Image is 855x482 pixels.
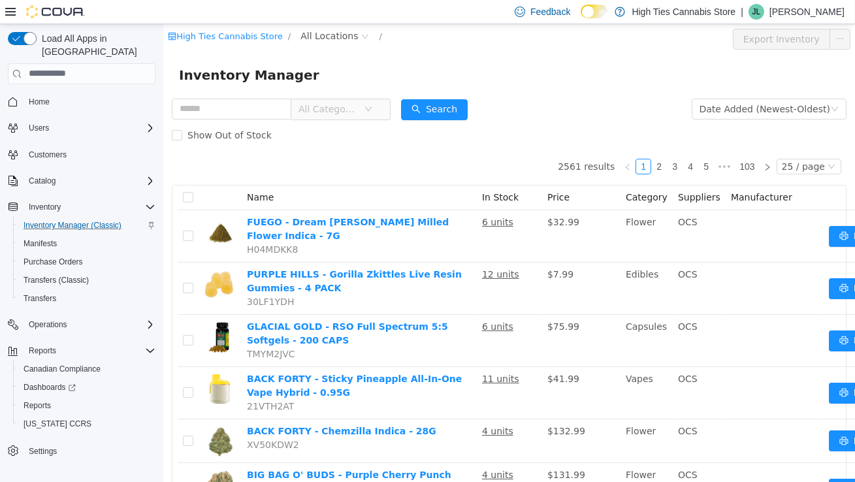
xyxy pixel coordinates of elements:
[24,93,155,110] span: Home
[24,147,72,163] a: Customers
[319,349,356,360] u: 11 units
[568,168,629,178] span: Manufacturer
[84,245,298,269] a: PURPLE HILLS - Gorilla Zkittles Live Resin Gummies - 4 PACK
[18,217,127,233] a: Inventory Manager (Classic)
[238,75,304,96] button: icon: searchSearch
[572,135,596,150] li: 103
[40,296,73,329] img: GLACIAL GOLD - RSO Full Spectrum 5:5 Softgels - 200 CAPS hero shot
[24,199,66,215] button: Inventory
[384,168,406,178] span: Price
[752,4,761,20] span: JL
[5,7,120,17] a: icon: shopHigh Ties Cannabis Store
[40,244,73,276] img: PURPLE HILLS - Gorilla Zkittles Live Resin Gummies - 4 PACK hero shot
[18,236,62,251] a: Manifests
[29,123,49,133] span: Users
[462,168,504,178] span: Category
[457,135,472,150] li: Previous Page
[596,135,612,150] li: Next Page
[457,238,509,291] td: Edibles
[135,78,195,91] span: All Categories
[18,272,94,288] a: Transfers (Classic)
[520,135,534,150] a: 4
[84,220,135,231] span: H04MDKK8
[3,198,161,216] button: Inventory
[632,4,735,20] p: High Ties Cannabis Store
[581,18,581,19] span: Dark Mode
[24,400,51,411] span: Reports
[18,361,155,377] span: Canadian Compliance
[572,135,595,150] a: 103
[18,254,88,270] a: Purchase Orders
[460,139,468,147] i: icon: left
[13,271,161,289] button: Transfers (Classic)
[18,398,56,413] a: Reports
[515,349,534,360] span: OCS
[18,291,155,306] span: Transfers
[24,94,55,110] a: Home
[769,4,845,20] p: [PERSON_NAME]
[84,193,285,217] a: FUEGO - Dream [PERSON_NAME] Milled Flower Indica - 7G
[24,146,155,163] span: Customers
[18,361,106,377] a: Canadian Compliance
[84,325,132,335] span: TMYM2JVC
[216,7,219,17] span: /
[13,234,161,253] button: Manifests
[666,254,754,275] button: icon: printerPrint Labels
[472,135,488,150] li: 1
[24,343,155,359] span: Reports
[319,445,350,456] u: 4 units
[551,135,572,150] span: •••
[489,135,503,150] a: 2
[488,135,504,150] li: 2
[13,289,161,308] button: Transfers
[5,8,13,16] i: icon: shop
[3,172,161,190] button: Catalog
[664,138,672,148] i: icon: down
[3,342,161,360] button: Reports
[37,32,155,58] span: Load All Apps in [GEOGRAPHIC_DATA]
[504,135,519,150] a: 3
[666,202,754,223] button: icon: printerPrint Labels
[84,445,288,470] a: BIG BAG O' BUDS - Purple Cherry Punch Indica - 28G
[29,150,67,160] span: Customers
[84,272,131,283] span: 30LF1YDH
[24,293,56,304] span: Transfers
[13,378,161,396] a: Dashboards
[13,253,161,271] button: Purchase Orders
[666,406,754,427] button: icon: printerPrint Labels
[666,5,687,25] button: icon: ellipsis
[24,443,62,459] a: Settings
[395,135,451,150] li: 2561 results
[24,343,61,359] button: Reports
[18,217,155,233] span: Inventory Manager (Classic)
[473,135,487,150] a: 1
[515,245,534,255] span: OCS
[536,135,550,150] a: 5
[666,359,754,379] button: icon: printerPrint Labels
[24,238,57,249] span: Manifests
[84,377,131,387] span: 21VTH2AT
[384,245,410,255] span: $7.99
[18,254,155,270] span: Purchase Orders
[84,168,110,178] span: Name
[18,379,81,395] a: Dashboards
[29,345,56,356] span: Reports
[666,306,754,327] button: icon: printerPrint Labels
[137,5,195,19] span: All Locations
[319,245,356,255] u: 12 units
[18,236,155,251] span: Manifests
[515,168,557,178] span: Suppliers
[24,220,121,231] span: Inventory Manager (Classic)
[319,297,350,308] u: 6 units
[3,315,161,334] button: Operations
[551,135,572,150] li: Next 5 Pages
[535,135,551,150] li: 5
[24,173,155,189] span: Catalog
[29,176,56,186] span: Catalog
[319,193,350,203] u: 6 units
[515,402,534,412] span: OCS
[24,317,155,332] span: Operations
[13,216,161,234] button: Inventory Manager (Classic)
[18,398,155,413] span: Reports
